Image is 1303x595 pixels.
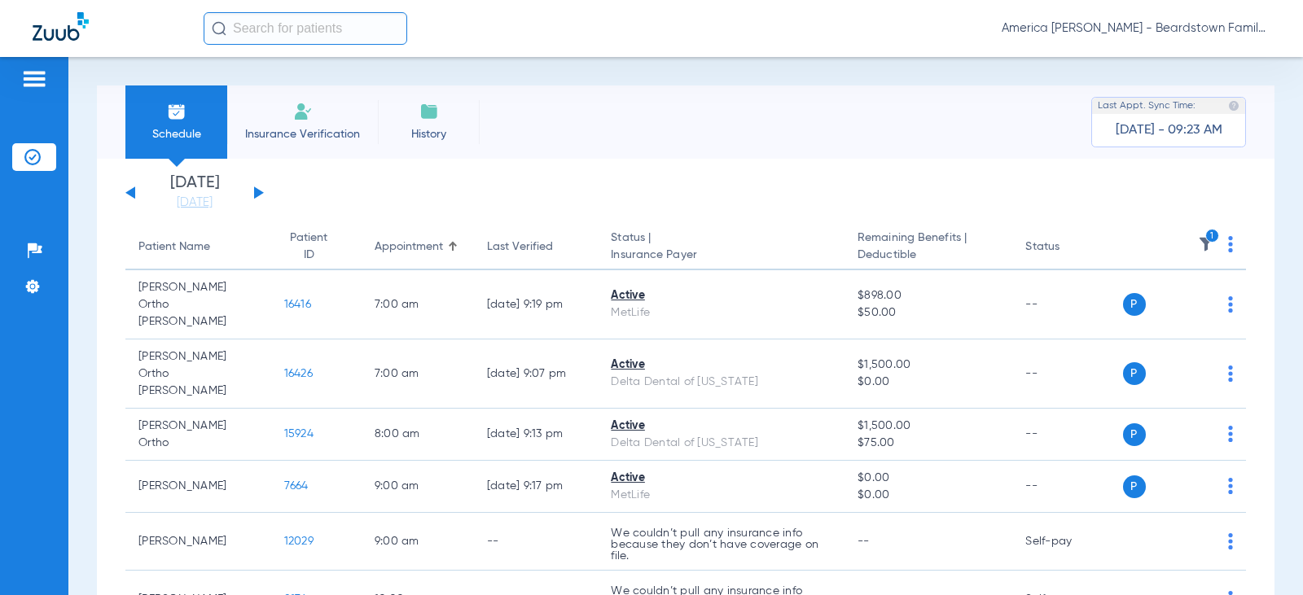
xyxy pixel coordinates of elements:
[146,195,243,211] a: [DATE]
[1228,365,1233,382] img: group-dot-blue.svg
[284,480,309,492] span: 7664
[284,428,314,440] span: 15924
[125,409,271,461] td: [PERSON_NAME] Ortho
[239,126,366,142] span: Insurance Verification
[138,238,210,256] div: Patient Name
[1228,296,1233,313] img: group-dot-blue.svg
[858,304,999,322] span: $50.00
[21,69,47,89] img: hamburger-icon
[611,247,831,264] span: Insurance Payer
[611,304,831,322] div: MetLife
[858,435,999,452] span: $75.00
[474,409,599,461] td: [DATE] 9:13 PM
[1012,339,1122,409] td: --
[33,12,89,41] img: Zuub Logo
[1228,236,1233,252] img: group-dot-blue.svg
[487,238,586,256] div: Last Verified
[1012,461,1122,513] td: --
[284,536,314,547] span: 12029
[1228,426,1233,442] img: group-dot-blue.svg
[611,287,831,304] div: Active
[858,357,999,374] span: $1,500.00
[125,513,271,571] td: [PERSON_NAME]
[284,230,349,264] div: Patient ID
[611,470,831,487] div: Active
[858,287,999,304] span: $898.00
[390,126,467,142] span: History
[858,247,999,264] span: Deductible
[611,527,831,562] p: We couldn’t pull any insurance info because they don’t have coverage on file.
[362,513,474,571] td: 9:00 AM
[474,270,599,339] td: [DATE] 9:19 PM
[474,513,599,571] td: --
[138,238,258,256] div: Patient Name
[362,409,474,461] td: 8:00 AM
[167,102,186,121] img: Schedule
[284,299,311,310] span: 16416
[375,238,443,256] div: Appointment
[362,339,474,409] td: 7:00 AM
[1098,98,1196,114] span: Last Appt. Sync Time:
[858,536,870,547] span: --
[293,102,313,121] img: Manual Insurance Verification
[598,225,845,270] th: Status |
[125,270,271,339] td: [PERSON_NAME] Ortho [PERSON_NAME]
[212,21,226,36] img: Search Icon
[1002,20,1270,37] span: America [PERSON_NAME] - Beardstown Family Dental
[138,126,215,142] span: Schedule
[125,461,271,513] td: [PERSON_NAME]
[1123,423,1146,446] span: P
[1205,229,1220,243] i: 1
[858,470,999,487] span: $0.00
[611,418,831,435] div: Active
[284,230,334,264] div: Patient ID
[1116,122,1222,138] span: [DATE] - 09:23 AM
[1012,513,1122,571] td: Self-pay
[611,487,831,504] div: MetLife
[858,418,999,435] span: $1,500.00
[474,461,599,513] td: [DATE] 9:17 PM
[487,238,553,256] div: Last Verified
[845,225,1012,270] th: Remaining Benefits |
[1228,478,1233,494] img: group-dot-blue.svg
[858,487,999,504] span: $0.00
[204,12,407,45] input: Search for patients
[611,357,831,374] div: Active
[1012,225,1122,270] th: Status
[474,339,599,409] td: [DATE] 9:07 PM
[362,270,474,339] td: 7:00 AM
[284,368,313,379] span: 16426
[1123,293,1146,316] span: P
[611,435,831,452] div: Delta Dental of [US_STATE]
[1228,100,1239,112] img: last sync help info
[1123,475,1146,498] span: P
[1012,270,1122,339] td: --
[611,374,831,391] div: Delta Dental of [US_STATE]
[1012,409,1122,461] td: --
[1198,236,1214,252] img: filter.svg
[1123,362,1146,385] span: P
[125,339,271,409] td: [PERSON_NAME] Ortho [PERSON_NAME]
[146,175,243,211] li: [DATE]
[362,461,474,513] td: 9:00 AM
[375,238,461,256] div: Appointment
[1228,533,1233,549] img: group-dot-blue.svg
[858,374,999,391] span: $0.00
[419,102,439,121] img: History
